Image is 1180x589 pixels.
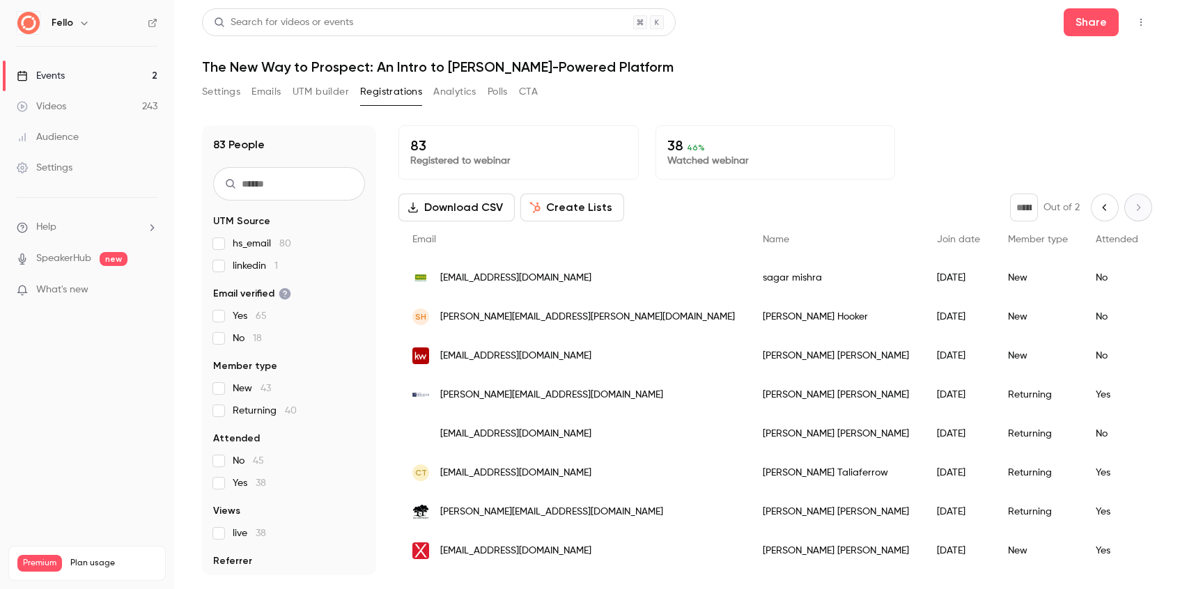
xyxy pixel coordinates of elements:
[213,432,260,446] span: Attended
[17,555,62,572] span: Premium
[749,414,923,453] div: [PERSON_NAME] [PERSON_NAME]
[233,404,297,418] span: Returning
[763,235,789,244] span: Name
[923,297,994,336] div: [DATE]
[412,393,429,397] img: jenniferhollistergroup.com
[70,558,157,569] span: Plan usage
[233,331,262,345] span: No
[749,492,923,531] div: [PERSON_NAME] [PERSON_NAME]
[1082,453,1152,492] div: Yes
[285,406,297,416] span: 40
[213,214,270,228] span: UTM Source
[440,427,591,441] span: [EMAIL_ADDRESS][DOMAIN_NAME]
[17,100,66,113] div: Videos
[233,526,266,540] span: live
[256,528,266,538] span: 38
[214,15,353,30] div: Search for videos or events
[1082,375,1152,414] div: Yes
[1082,414,1152,453] div: No
[923,258,994,297] div: [DATE]
[994,414,1082,453] div: Returning
[17,220,157,235] li: help-dropdown-opener
[1091,194,1119,221] button: Previous page
[251,81,281,103] button: Emails
[749,297,923,336] div: [PERSON_NAME] Hooker
[233,476,266,490] span: Yes
[412,504,429,519] img: talloaksrealty.com
[923,492,994,531] div: [DATE]
[749,453,923,492] div: [PERSON_NAME] Taliaferrow
[141,284,157,297] iframe: Noticeable Trigger
[412,347,429,364] img: kw.com
[17,69,65,83] div: Events
[440,544,591,558] span: [EMAIL_ADDRESS][DOMAIN_NAME]
[233,259,278,273] span: linkedin
[994,258,1082,297] div: New
[440,271,591,285] span: [EMAIL_ADDRESS][DOMAIN_NAME]
[440,466,591,480] span: [EMAIL_ADDRESS][DOMAIN_NAME]
[213,136,265,153] h1: 83 People
[440,505,663,519] span: [PERSON_NAME][EMAIL_ADDRESS][DOMAIN_NAME]
[256,478,266,488] span: 38
[923,453,994,492] div: [DATE]
[1082,297,1152,336] div: No
[1082,336,1152,375] div: No
[233,237,291,251] span: hs_email
[923,336,994,375] div: [DATE]
[1082,492,1152,531] div: Yes
[360,81,422,103] button: Registrations
[253,333,262,343] span: 18
[213,504,240,518] span: Views
[994,297,1082,336] div: New
[749,258,923,297] div: sagar mishra
[410,154,627,168] p: Registered to webinar
[937,235,980,244] span: Join date
[1064,8,1119,36] button: Share
[667,137,884,154] p: 38
[293,81,349,103] button: UTM builder
[233,382,271,395] span: New
[923,375,994,414] div: [DATE]
[52,16,73,30] h6: Fello
[100,252,127,266] span: new
[274,261,278,271] span: 1
[253,456,264,466] span: 45
[202,81,240,103] button: Settings
[687,143,705,152] span: 46 %
[994,336,1082,375] div: New
[412,269,429,286] img: howardhanna.com
[213,287,291,301] span: Email verified
[213,554,252,568] span: Referrer
[1008,235,1068,244] span: Member type
[520,194,624,221] button: Create Lists
[36,220,56,235] span: Help
[17,130,79,144] div: Audience
[749,336,923,375] div: [PERSON_NAME] [PERSON_NAME]
[994,492,1082,531] div: Returning
[433,81,476,103] button: Analytics
[256,311,267,321] span: 65
[279,239,291,249] span: 80
[749,375,923,414] div: [PERSON_NAME] [PERSON_NAME]
[994,375,1082,414] div: Returning
[1096,235,1138,244] span: Attended
[923,531,994,570] div: [DATE]
[36,283,88,297] span: What's new
[412,432,429,437] img: acwhomes.com
[488,81,508,103] button: Polls
[667,154,884,168] p: Watched webinar
[415,311,426,323] span: SH
[440,310,735,324] span: [PERSON_NAME][EMAIL_ADDRESS][PERSON_NAME][DOMAIN_NAME]
[519,81,538,103] button: CTA
[415,466,427,479] span: CT
[994,453,1082,492] div: Returning
[440,349,591,363] span: [EMAIL_ADDRESS][DOMAIN_NAME]
[233,309,267,323] span: Yes
[994,531,1082,570] div: New
[233,454,264,468] span: No
[923,414,994,453] div: [DATE]
[1082,531,1152,570] div: Yes
[36,251,91,266] a: SpeakerHub
[17,161,72,175] div: Settings
[398,194,515,221] button: Download CSV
